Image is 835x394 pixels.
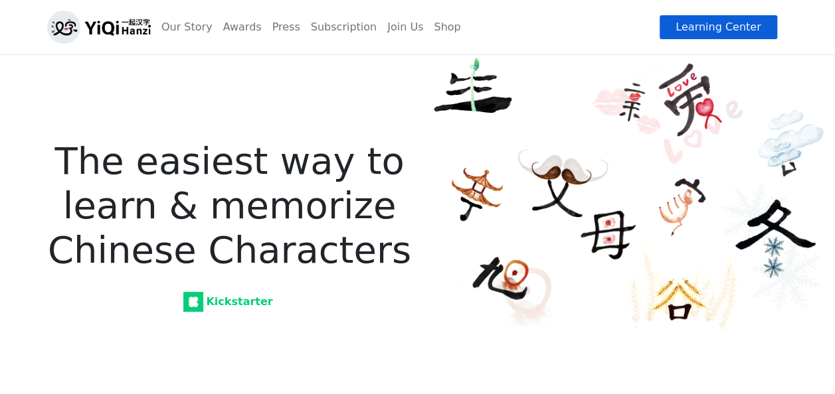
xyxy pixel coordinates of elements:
a: Awards [218,14,267,40]
a: Our Story [156,14,218,40]
img: Kickstarter [183,292,203,312]
img: YiQi Hanzi [426,54,825,330]
a: Join Us [382,14,428,40]
a: Learning Center [659,15,777,40]
a: Shop [428,14,466,40]
a: Press [267,14,306,40]
strong: Kickstarter [186,295,272,308]
h1: The easiest way to learn & memorize Chinese Characters [47,59,413,273]
a: Kickstarter [47,289,410,315]
a: Subscription [306,14,382,40]
img: logo_h.png [47,11,151,44]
